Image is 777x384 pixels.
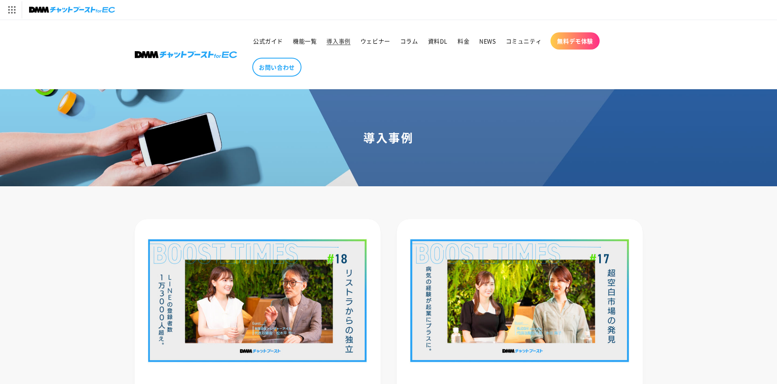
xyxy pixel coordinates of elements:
[397,219,643,383] img: リンパ浮腫の発症から起業を決意。超空白市場を発見｜BOOST TIMES!#17
[360,37,390,45] span: ウェビナー
[29,4,115,16] img: チャットブーストforEC
[356,32,395,50] a: ウェビナー
[252,58,301,77] a: お問い合わせ
[253,37,283,45] span: 公式ガイド
[322,32,355,50] a: 導入事例
[474,32,501,50] a: NEWS
[458,37,469,45] span: 料金
[1,1,22,18] img: サービス
[248,32,288,50] a: 公式ガイド
[10,130,767,145] h1: 導入事例
[506,37,542,45] span: コミュニティ
[326,37,350,45] span: 導入事例
[550,32,600,50] a: 無料デモ体験
[135,51,237,58] img: 株式会社DMM Boost
[395,32,423,50] a: コラム
[423,32,453,50] a: 資料DL
[501,32,547,50] a: コミュニティ
[135,219,381,383] img: 自らをリストラし独立の道へ！LINE登録者数約13,000人！？｜BOOST TIMES!#18
[259,63,295,71] span: お問い合わせ
[557,37,593,45] span: 無料デモ体験
[288,32,322,50] a: 機能一覧
[453,32,474,50] a: 料金
[400,37,418,45] span: コラム
[428,37,448,45] span: 資料DL
[479,37,496,45] span: NEWS
[293,37,317,45] span: 機能一覧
